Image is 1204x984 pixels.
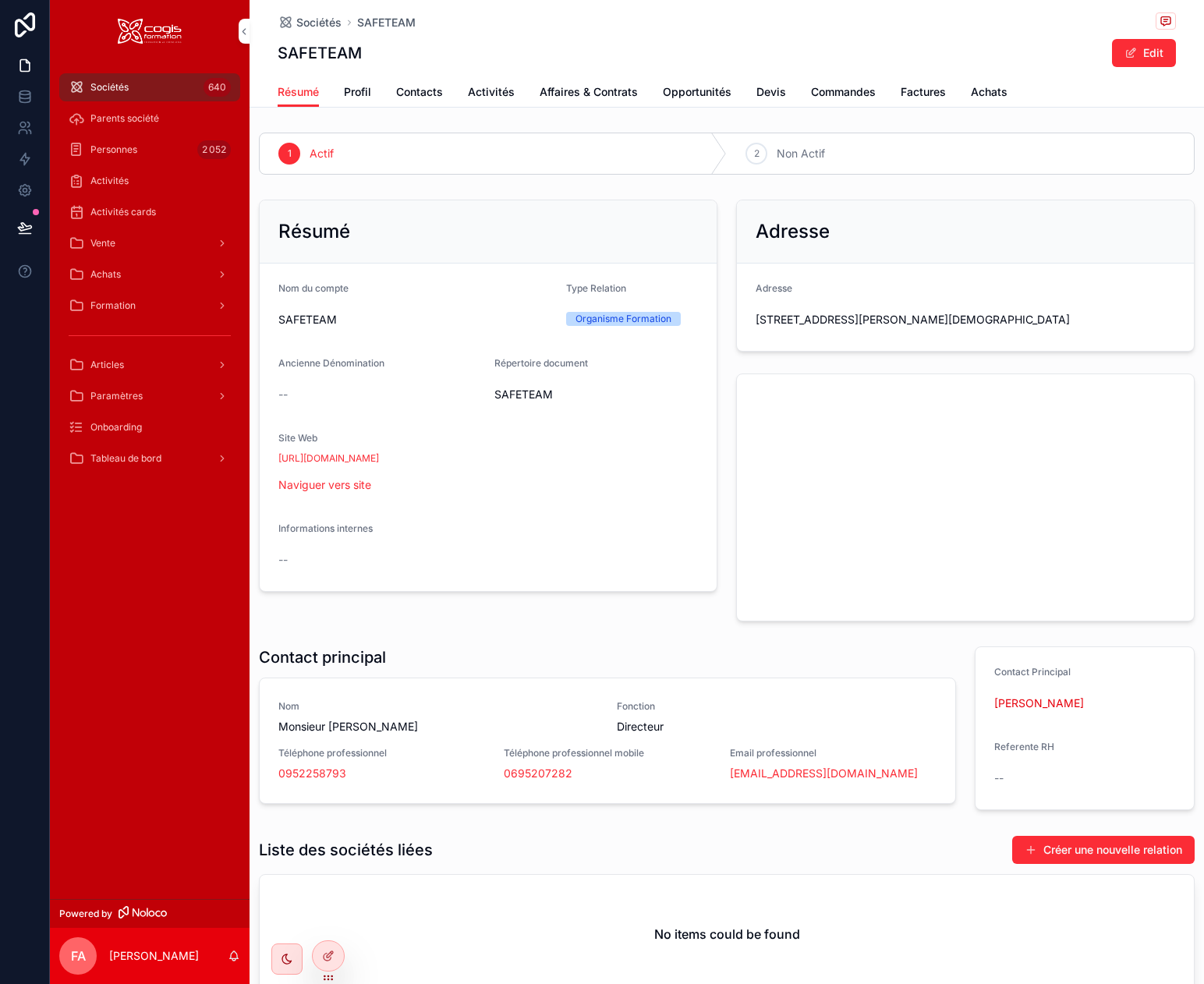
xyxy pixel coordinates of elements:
span: Sociétés [90,81,129,94]
span: Nom du compte [278,282,349,294]
span: Parents société [90,112,159,125]
a: Activités [59,167,240,195]
span: Tableau de bord [90,452,161,465]
a: Devis [756,78,786,109]
a: Opportunités [663,78,731,109]
a: Onboarding [59,413,240,441]
a: Articles [59,351,240,379]
span: Monsieur [PERSON_NAME] [278,719,598,734]
span: Contact Principal [994,666,1071,678]
span: Répertoire document [494,357,588,369]
span: Informations internes [278,522,373,534]
span: Actif [310,146,334,161]
span: Directeur [617,719,937,734]
span: Fonction [617,700,937,713]
a: Affaires & Contrats [540,78,638,109]
span: Site Web [278,432,317,444]
span: -- [994,770,1004,786]
a: Activités cards [59,198,240,226]
span: Activités [468,84,515,100]
span: Résumé [278,84,319,100]
a: 0695207282 [504,766,572,781]
div: scrollable content [50,62,250,493]
span: SAFETEAM [494,387,698,402]
span: 2 [754,147,760,160]
span: Activités [90,175,129,187]
h2: Résumé [278,219,350,244]
a: Powered by [50,899,250,928]
a: Achats [59,260,240,288]
span: Vente [90,237,115,250]
span: FA [71,947,86,965]
span: Referente RH [994,741,1054,752]
h1: Contact principal [259,646,386,668]
a: Tableau de bord [59,444,240,473]
div: 2 052 [197,140,231,159]
a: 0952258793 [278,766,346,781]
button: Edit [1112,39,1176,67]
span: Email professionnel [730,747,937,759]
span: Articles [90,359,124,371]
span: [STREET_ADDRESS][PERSON_NAME][DEMOGRAPHIC_DATA] [756,312,1175,327]
span: Ancienne Dénomination [278,357,384,369]
span: Nom [278,700,598,713]
a: Parents société [59,104,240,133]
a: Personnes2 052 [59,136,240,164]
a: SAFETEAM [357,15,416,30]
h1: SAFETEAM [278,42,362,64]
span: Profil [344,84,371,100]
a: Profil [344,78,371,109]
a: Sociétés640 [59,73,240,101]
span: -- [278,387,288,402]
a: Résumé [278,78,319,108]
h2: Adresse [756,219,830,244]
span: Adresse [756,282,792,294]
a: NomMonsieur [PERSON_NAME]FonctionDirecteurTéléphone professionnel0952258793Téléphone professionne... [260,678,955,803]
span: -- [278,552,288,568]
span: Paramètres [90,390,143,402]
span: Personnes [90,143,137,156]
a: Vente [59,229,240,257]
a: Factures [901,78,946,109]
a: Paramètres [59,382,240,410]
a: Naviguer vers site [278,478,371,491]
span: Achats [90,268,121,281]
button: Créer une nouvelle relation [1012,836,1195,864]
span: Achats [971,84,1007,100]
a: [PERSON_NAME] [994,696,1084,711]
span: 1 [288,147,292,160]
a: Commandes [811,78,876,109]
a: Achats [971,78,1007,109]
a: Contacts [396,78,443,109]
div: 640 [204,78,231,97]
a: Sociétés [278,15,342,30]
span: Onboarding [90,421,142,434]
a: [URL][DOMAIN_NAME] [278,452,379,465]
a: Formation [59,292,240,320]
span: Powered by [59,908,112,920]
span: Sociétés [296,15,342,30]
span: Formation [90,299,136,312]
span: Téléphone professionnel [278,747,485,759]
h1: Liste des sociétés liées [259,839,433,861]
div: Organisme Formation [575,312,671,326]
p: [PERSON_NAME] [109,948,199,964]
span: Téléphone professionnel mobile [504,747,710,759]
span: Devis [756,84,786,100]
h2: No items could be found [654,925,800,943]
span: Non Actif [777,146,825,161]
a: Activités [468,78,515,109]
a: [EMAIL_ADDRESS][DOMAIN_NAME] [730,766,918,781]
span: Type Relation [566,282,626,294]
span: Commandes [811,84,876,100]
span: Activités cards [90,206,156,218]
span: Affaires & Contrats [540,84,638,100]
img: App logo [118,19,182,44]
span: SAFETEAM [278,312,554,327]
span: Opportunités [663,84,731,100]
span: Contacts [396,84,443,100]
span: Factures [901,84,946,100]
